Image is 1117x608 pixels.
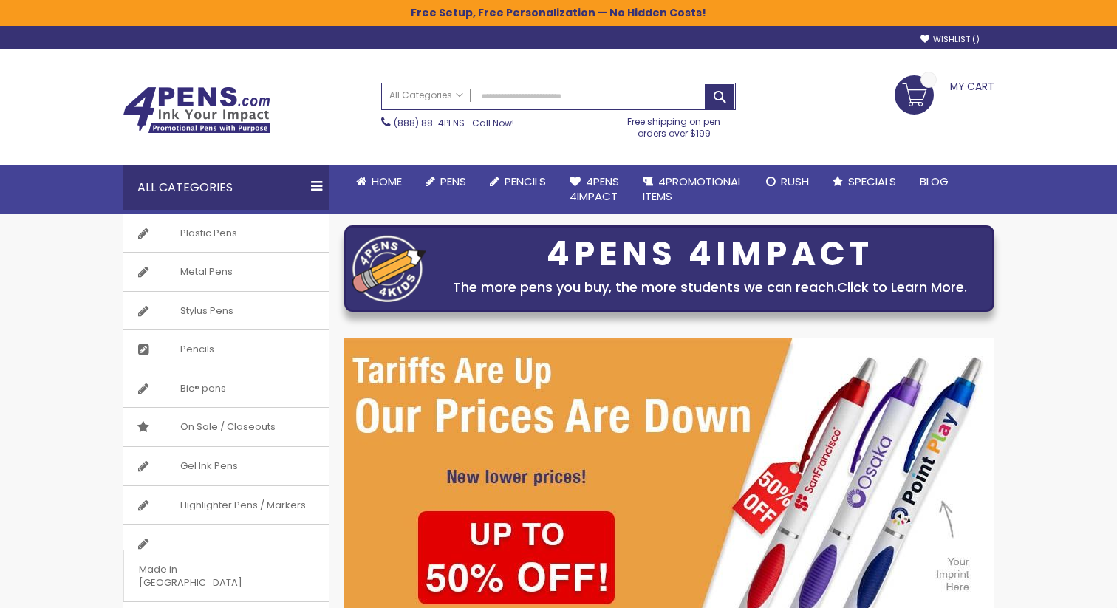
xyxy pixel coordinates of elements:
[165,253,247,291] span: Metal Pens
[165,330,229,369] span: Pencils
[920,174,949,189] span: Blog
[394,117,465,129] a: (888) 88-4PENS
[123,525,329,601] a: Made in [GEOGRAPHIC_DATA]
[382,83,471,108] a: All Categories
[123,330,329,369] a: Pencils
[123,86,270,134] img: 4Pens Custom Pens and Promotional Products
[848,174,896,189] span: Specials
[837,278,967,296] a: Click to Learn More.
[123,408,329,446] a: On Sale / Closeouts
[631,165,754,214] a: 4PROMOTIONALITEMS
[344,165,414,198] a: Home
[165,214,252,253] span: Plastic Pens
[754,165,821,198] a: Rush
[505,174,546,189] span: Pencils
[372,174,402,189] span: Home
[165,369,241,408] span: Bic® pens
[389,89,463,101] span: All Categories
[123,292,329,330] a: Stylus Pens
[821,165,908,198] a: Specials
[123,214,329,253] a: Plastic Pens
[123,486,329,525] a: Highlighter Pens / Markers
[414,165,478,198] a: Pens
[570,174,619,204] span: 4Pens 4impact
[123,550,292,601] span: Made in [GEOGRAPHIC_DATA]
[643,174,742,204] span: 4PROMOTIONAL ITEMS
[434,239,986,270] div: 4PENS 4IMPACT
[781,174,809,189] span: Rush
[165,292,248,330] span: Stylus Pens
[165,408,290,446] span: On Sale / Closeouts
[123,447,329,485] a: Gel Ink Pens
[394,117,514,129] span: - Call Now!
[123,165,329,210] div: All Categories
[908,165,960,198] a: Blog
[612,110,737,140] div: Free shipping on pen orders over $199
[165,486,321,525] span: Highlighter Pens / Markers
[165,447,253,485] span: Gel Ink Pens
[558,165,631,214] a: 4Pens4impact
[478,165,558,198] a: Pencils
[440,174,466,189] span: Pens
[123,369,329,408] a: Bic® pens
[352,235,426,302] img: four_pen_logo.png
[123,253,329,291] a: Metal Pens
[920,34,980,45] a: Wishlist
[434,277,986,298] div: The more pens you buy, the more students we can reach.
